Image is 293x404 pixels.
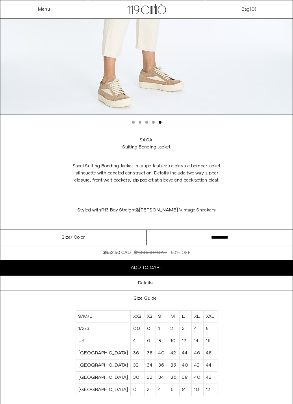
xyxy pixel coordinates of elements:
[131,384,145,396] td: 0
[180,322,191,335] td: 3
[139,121,141,124] button: Slide 2
[156,371,168,384] td: 34
[156,310,168,322] td: S
[131,310,145,322] td: XXS
[76,371,131,384] td: [GEOGRAPHIC_DATA]
[131,335,145,347] td: 4
[134,296,157,301] h3: Size Guide
[145,121,148,124] button: Slide 3
[203,347,217,359] td: 48
[156,384,168,396] td: 4
[168,335,179,347] td: 10
[76,384,131,396] td: [GEOGRAPHIC_DATA]
[168,322,179,335] td: 2
[168,371,179,384] td: 36
[145,322,156,335] td: 0
[76,359,131,371] td: [GEOGRAPHIC_DATA]
[168,359,179,371] td: 38
[76,347,131,359] td: [GEOGRAPHIC_DATA]
[203,322,217,335] td: 5
[191,322,203,335] td: 4
[145,335,156,347] td: 6
[76,335,131,347] td: UK
[131,265,162,271] span: Add to cart
[134,249,167,256] div: $1,305.00 CAD
[203,359,217,371] td: 44
[131,347,145,359] td: 36
[156,335,168,347] td: 8
[191,371,203,384] td: 40
[251,6,254,13] span: 0
[203,335,217,347] td: 16
[168,384,179,396] td: 6
[139,207,216,213] a: [PERSON_NAME] Vintage Sneakers
[180,371,191,384] td: 38
[145,384,156,396] td: 2
[101,207,136,213] a: R13 Boy Straight
[76,310,131,322] td: S/M/L
[203,384,217,396] td: 12
[138,280,153,286] h3: Details
[241,6,256,13] a: Bag()
[191,310,203,322] td: XL
[168,310,179,322] td: M
[140,137,154,144] a: Sacai
[251,6,256,13] span: )
[191,384,203,396] td: 10
[180,384,191,396] td: 8
[180,335,191,347] td: 12
[156,359,168,371] td: 36
[203,310,217,322] td: XXL
[145,310,156,322] td: XS
[180,310,191,322] td: L
[156,322,168,335] td: 1
[145,371,156,384] td: 32
[171,249,190,256] div: 50% OFF
[38,6,50,13] a: Menu
[132,121,135,124] button: Slide 1
[152,121,155,124] button: Slide 4
[180,347,191,359] td: 44
[68,159,225,188] p: Sacai Suiting Bonding Jacket in taupe features a classic bomber jacket silhouette with paneled co...
[131,322,145,335] td: 00
[70,234,85,241] span: / Color
[62,234,70,241] span: Size
[203,371,217,384] td: 42
[103,249,130,256] div: $652.50 CAD
[168,347,179,359] td: 42
[191,347,203,359] td: 46
[145,359,156,371] td: 34
[191,359,203,371] td: 42
[191,335,203,347] td: 14
[159,121,161,124] button: Slide 5
[145,347,156,359] td: 38
[156,347,168,359] td: 40
[131,371,145,384] td: 30
[131,359,145,371] td: 32
[78,207,216,213] span: Styled with &
[122,144,171,151] div: Suiting Bonding Jacket
[180,359,191,371] td: 40
[0,260,293,275] button: Add to cart
[76,322,131,335] td: 1/2/3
